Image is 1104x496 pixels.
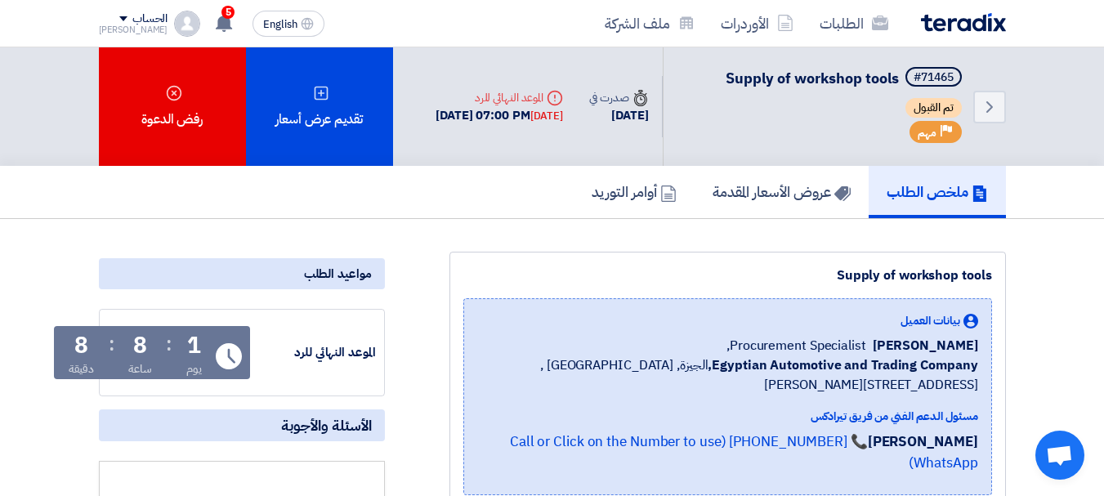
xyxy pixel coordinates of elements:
div: : [109,329,114,359]
a: الأوردرات [708,4,807,42]
div: صدرت في [589,89,648,106]
h5: عروض الأسعار المقدمة [713,182,851,201]
span: مهم [918,125,936,141]
h5: ملخص الطلب [887,182,988,201]
span: Procurement Specialist, [726,336,866,355]
div: : [166,329,172,359]
div: #71465 [914,72,954,83]
div: يوم [186,360,202,378]
h5: أوامر التوريد [592,182,677,201]
div: الحساب [132,12,168,26]
a: أوامر التوريد [574,166,695,218]
div: Supply of workshop tools [463,266,992,285]
button: English [253,11,324,37]
a: ملف الشركة [592,4,708,42]
div: 1 [187,334,201,357]
div: مسئول الدعم الفني من فريق تيرادكس [477,408,978,425]
span: تم القبول [905,98,962,118]
span: English [263,19,297,30]
img: Teradix logo [921,13,1006,32]
div: [DATE] [589,106,648,125]
span: [PERSON_NAME] [873,336,978,355]
div: مواعيد الطلب [99,258,385,289]
img: profile_test.png [174,11,200,37]
a: 📞 [PHONE_NUMBER] (Call or Click on the Number to use WhatsApp) [510,431,978,473]
div: [DATE] [530,108,563,124]
div: 8 [74,334,88,357]
span: 5 [221,6,235,19]
a: ملخص الطلب [869,166,1006,218]
h5: Supply of workshop tools [726,67,965,90]
b: Egyptian Automotive and Trading Company, [708,355,977,375]
div: الموعد النهائي للرد [253,343,376,362]
div: دقيقة [69,360,94,378]
span: الجيزة, [GEOGRAPHIC_DATA] ,[STREET_ADDRESS][PERSON_NAME] [477,355,978,395]
a: عروض الأسعار المقدمة [695,166,869,218]
span: الأسئلة والأجوبة [281,416,372,435]
a: الطلبات [807,4,901,42]
div: [DATE] 07:00 PM [436,106,563,125]
span: بيانات العميل [901,312,960,329]
span: Supply of workshop tools [726,67,899,89]
div: رفض الدعوة [99,47,246,166]
div: الموعد النهائي للرد [436,89,563,106]
div: [PERSON_NAME] [99,25,168,34]
div: 8 [133,334,147,357]
div: Open chat [1035,431,1084,480]
div: تقديم عرض أسعار [246,47,393,166]
div: ساعة [128,360,152,378]
strong: [PERSON_NAME] [868,431,978,452]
